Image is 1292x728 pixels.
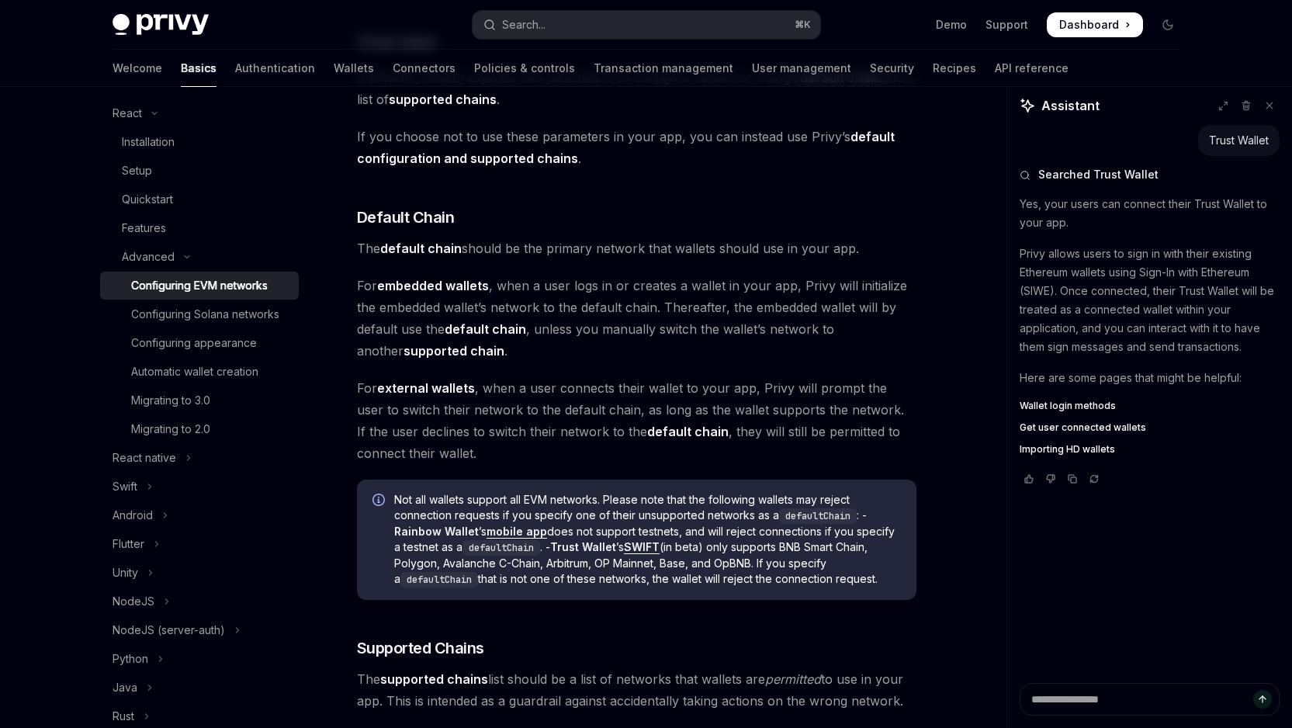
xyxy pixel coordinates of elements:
button: Open search [473,11,820,39]
div: Migrating to 3.0 [131,391,210,410]
strong: default chain [380,241,462,256]
code: defaultChain [462,540,540,556]
div: Rust [113,707,134,726]
button: Toggle Android section [100,501,299,529]
code: defaultChain [779,508,857,524]
div: Trust Wallet [1209,133,1269,148]
img: dark logo [113,14,209,36]
div: React [113,104,142,123]
button: Send message [1253,690,1272,709]
span: Dashboard [1059,17,1119,33]
strong: default chain [445,321,526,337]
a: Welcome [113,50,162,87]
strong: default chain [647,424,729,439]
div: Migrating to 2.0 [131,420,210,439]
a: Connectors [393,50,455,87]
span: Not all wallets support all EVM networks. Please note that the following wallets may reject conne... [394,492,901,588]
span: Get user connected wallets [1020,421,1146,434]
a: SWIFT [624,540,660,554]
div: Java [113,678,137,697]
a: Configuring EVM networks [100,272,299,300]
a: Security [870,50,914,87]
span: For , when a user logs in or creates a wallet in your app, Privy will initialize the embedded wal... [357,275,916,362]
span: Assistant [1041,96,1100,115]
button: Copy chat response [1063,471,1082,487]
a: Migrating to 2.0 [100,415,299,443]
button: Toggle React native section [100,444,299,472]
a: Automatic wallet creation [100,358,299,386]
strong: supported chain [404,343,504,359]
a: Wallets [334,50,374,87]
div: Installation [122,133,175,151]
div: Configuring appearance [131,334,257,352]
div: Search... [502,16,546,34]
div: Features [122,219,166,237]
a: Configuring appearance [100,329,299,357]
span: The should be the primary network that wallets should use in your app. [357,237,916,259]
a: Demo [936,17,967,33]
a: Setup [100,157,299,185]
a: Migrating to 3.0 [100,387,299,414]
div: Android [113,506,153,525]
a: API reference [995,50,1069,87]
a: Quickstart [100,185,299,213]
span: Wallet login methods [1020,400,1116,412]
button: Toggle Flutter section [100,530,299,558]
a: Basics [181,50,216,87]
a: Installation [100,128,299,156]
button: Vote that response was good [1020,471,1038,487]
p: Here are some pages that might be helpful: [1020,369,1280,387]
div: React native [113,449,176,467]
div: Flutter [113,535,144,553]
a: supported chain [404,343,504,359]
p: Yes, your users can connect their Trust Wallet to your app. [1020,195,1280,232]
button: Toggle React section [100,99,299,127]
button: Toggle dark mode [1155,12,1180,37]
div: NodeJS [113,592,154,611]
button: Toggle Python section [100,645,299,673]
a: Authentication [235,50,315,87]
a: Policies & controls [474,50,575,87]
p: Privy allows users to sign in with their existing Ethereum wallets using Sign-In with Ethereum (S... [1020,244,1280,356]
a: Dashboard [1047,12,1143,37]
span: ⌘ K [795,19,811,31]
a: Transaction management [594,50,733,87]
div: Swift [113,477,137,496]
strong: external wallets [377,380,475,396]
a: Wallet login methods [1020,400,1280,412]
a: User management [752,50,851,87]
a: mobile app [487,525,547,539]
a: Configuring Solana networks [100,300,299,328]
span: Importing HD wallets [1020,443,1115,456]
span: The list should be a list of networks that wallets are to use in your app. This is intended as a ... [357,668,916,712]
div: Setup [122,161,152,180]
div: Python [113,650,148,668]
strong: Rainbow Wallet [394,525,479,538]
div: Unity [113,563,138,582]
button: Vote that response was not good [1041,471,1060,487]
div: Configuring Solana networks [131,305,279,324]
svg: Info [372,494,388,509]
div: Quickstart [122,190,173,209]
span: For , when a user connects their wallet to your app, Privy will prompt the user to switch their n... [357,377,916,464]
button: Toggle NodeJS (server-auth) section [100,616,299,644]
button: Toggle Swift section [100,473,299,501]
span: If you choose not to use these parameters in your app, you can instead use Privy’s . [357,126,916,169]
button: Toggle Unity section [100,559,299,587]
button: Toggle Advanced section [100,243,299,271]
div: Automatic wallet creation [131,362,258,381]
div: NodeJS (server-auth) [113,621,225,640]
a: Support [985,17,1028,33]
a: Get user connected wallets [1020,421,1280,434]
textarea: Ask a question... [1020,683,1280,716]
button: Toggle NodeJS section [100,588,299,615]
div: Configuring EVM networks [131,276,268,295]
span: Searched Trust Wallet [1038,167,1159,182]
span: Supported Chains [357,637,484,659]
a: Recipes [933,50,976,87]
span: [PERSON_NAME] exposes two parameters to configure networks: a single and a list of . [357,67,916,110]
a: Importing HD wallets [1020,443,1280,456]
strong: supported chains [389,92,497,107]
span: Default Chain [357,206,455,228]
div: Advanced [122,248,175,266]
